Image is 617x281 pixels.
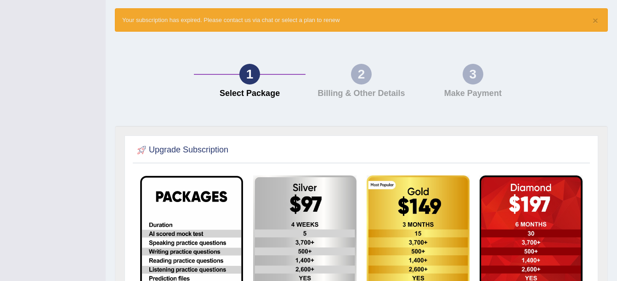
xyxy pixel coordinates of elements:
div: 1 [239,64,260,84]
div: Your subscription has expired. Please contact us via chat or select a plan to renew [115,8,608,32]
h4: Make Payment [422,89,524,98]
button: × [593,16,598,25]
div: 3 [463,64,483,84]
h2: Upgrade Subscription [135,143,228,157]
h4: Billing & Other Details [310,89,413,98]
h4: Select Package [198,89,301,98]
div: 2 [351,64,372,84]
